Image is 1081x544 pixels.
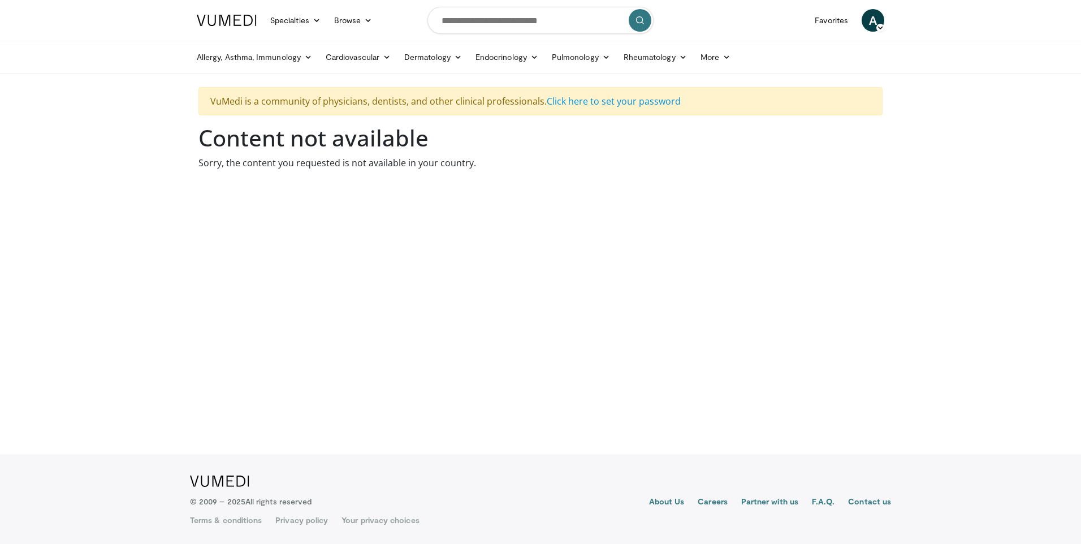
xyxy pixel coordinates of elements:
a: Dermatology [397,46,469,68]
a: Pulmonology [545,46,617,68]
div: VuMedi is a community of physicians, dentists, and other clinical professionals. [198,87,883,115]
p: Sorry, the content you requested is not available in your country. [198,156,883,170]
a: More [694,46,737,68]
a: Rheumatology [617,46,694,68]
a: Privacy policy [275,515,328,526]
a: Specialties [263,9,327,32]
img: VuMedi Logo [190,476,249,487]
h1: Content not available [198,124,883,152]
a: Allergy, Asthma, Immunology [190,46,319,68]
a: About Us [649,496,685,510]
a: A [862,9,884,32]
a: Favorites [808,9,855,32]
a: Terms & conditions [190,515,262,526]
a: Partner with us [741,496,798,510]
a: Endocrinology [469,46,545,68]
a: Careers [698,496,728,510]
input: Search topics, interventions [427,7,654,34]
a: F.A.Q. [812,496,834,510]
span: All rights reserved [245,496,312,506]
a: Your privacy choices [341,515,419,526]
img: VuMedi Logo [197,15,257,26]
a: Click here to set your password [547,95,681,107]
p: © 2009 – 2025 [190,496,312,507]
a: Browse [327,9,379,32]
a: Cardiovascular [319,46,397,68]
a: Contact us [848,496,891,510]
